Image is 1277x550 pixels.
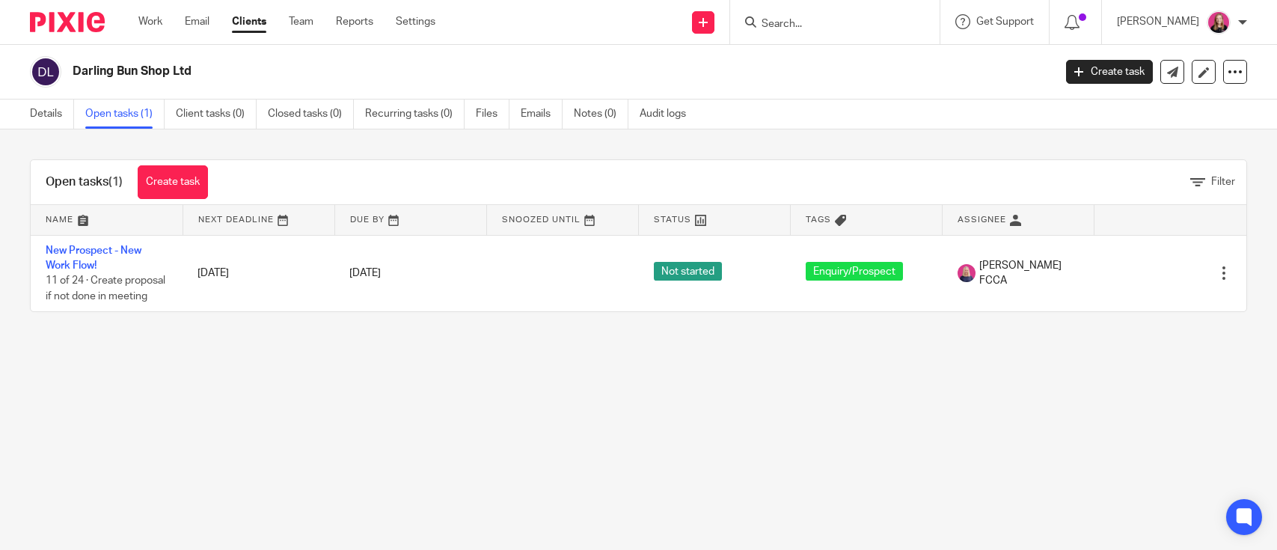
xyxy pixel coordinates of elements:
input: Search [760,18,895,31]
span: Status [654,216,691,224]
p: [PERSON_NAME] [1117,14,1199,29]
h1: Open tasks [46,174,123,190]
span: [DATE] [349,268,381,278]
a: New Prospect - New Work Flow! [46,245,141,271]
span: Not started [654,262,722,281]
a: Settings [396,14,435,29]
span: Snoozed Until [502,216,581,224]
img: Cheryl%20Sharp%20FCCA.png [958,264,976,282]
img: Pixie [30,12,105,32]
img: Team%20headshots.png [1207,10,1231,34]
a: Clients [232,14,266,29]
span: 11 of 24 · Create proposal if not done in meeting [46,275,165,302]
a: Open tasks (1) [85,100,165,129]
a: Files [476,100,509,129]
a: Team [289,14,313,29]
a: Work [138,14,162,29]
span: Enquiry/Prospect [806,262,903,281]
span: Tags [806,216,831,224]
span: Get Support [976,16,1034,27]
a: Recurring tasks (0) [365,100,465,129]
a: Create task [138,165,208,199]
a: Create task [1066,60,1153,84]
img: svg%3E [30,56,61,88]
a: Closed tasks (0) [268,100,354,129]
span: [PERSON_NAME] FCCA [979,258,1080,289]
span: (1) [108,176,123,188]
a: Notes (0) [574,100,628,129]
a: Email [185,14,209,29]
td: [DATE] [183,235,334,311]
a: Client tasks (0) [176,100,257,129]
a: Audit logs [640,100,697,129]
span: Filter [1211,177,1235,187]
a: Reports [336,14,373,29]
a: Details [30,100,74,129]
a: Emails [521,100,563,129]
h2: Darling Bun Shop Ltd [73,64,849,79]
